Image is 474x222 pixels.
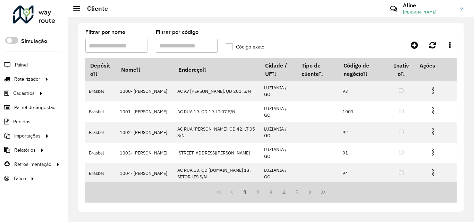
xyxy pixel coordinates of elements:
label: Filtrar por nome [85,28,125,36]
td: AC RUA 19. QD 19. LT 07 S/N [174,101,261,122]
button: 2 [251,186,264,199]
td: LUZIANIA / GO [260,143,297,163]
button: Last Page [317,186,330,199]
td: 1001 [339,101,388,122]
th: Tipo de cliente [297,58,339,81]
td: Brasbel [85,81,116,101]
span: Painel de Sugestão [14,104,56,111]
span: [PERSON_NAME] [403,9,455,15]
td: LUZIANIA / GO [260,81,297,101]
button: Next Page [304,186,317,199]
button: 3 [264,186,278,199]
td: Brasbel [85,163,116,184]
label: Código exato [226,43,264,51]
th: Endereço [174,58,261,81]
h3: Aline [403,2,455,9]
td: LUZIANIA / GO [260,122,297,143]
td: Brasbel [85,143,116,163]
label: Simulação [21,37,47,45]
a: Contato Rápido [386,1,401,16]
td: Brasbel [85,101,116,122]
span: Roteirizador [14,76,40,83]
label: Filtrar por código [156,28,198,36]
span: Tático [13,175,26,182]
span: Pedidos [13,118,31,125]
td: AC RUA [PERSON_NAME]. QD 42. LT 05 S/N [174,122,261,143]
td: 92 [339,122,388,143]
th: Ações [415,58,456,73]
td: 1003- [PERSON_NAME] [116,143,174,163]
td: [STREET_ADDRESS][PERSON_NAME] [174,143,261,163]
h2: Cliente [80,5,108,12]
td: 91 [339,143,388,163]
th: Código de negócio [339,58,388,81]
th: Cidade / UF [260,58,297,81]
td: 1002- [PERSON_NAME] [116,122,174,143]
td: 94 [339,163,388,184]
td: AC AV [PERSON_NAME]. QD 201. S/N [174,81,261,101]
th: Nome [116,58,174,81]
th: Inativo [388,58,415,81]
span: Painel [15,61,28,69]
button: 1 [238,186,252,199]
td: Brasbel [85,122,116,143]
td: LUZIANIA / GO [260,101,297,122]
button: 5 [291,186,304,199]
td: 93 [339,81,388,101]
span: Importações [14,132,41,140]
span: Retroalimentação [14,161,51,168]
button: 4 [278,186,291,199]
td: 1000- [PERSON_NAME] [116,81,174,101]
td: 1004- [PERSON_NAME] [116,163,174,184]
span: Relatórios [14,146,36,154]
td: AC RUA 13. QD [DOMAIN_NAME] 13. SETOR LES S/N [174,163,261,184]
th: Depósito [85,58,116,81]
span: Cadastros [13,90,35,97]
td: 1001- [PERSON_NAME] [116,101,174,122]
td: LUZIANIA / GO [260,163,297,184]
